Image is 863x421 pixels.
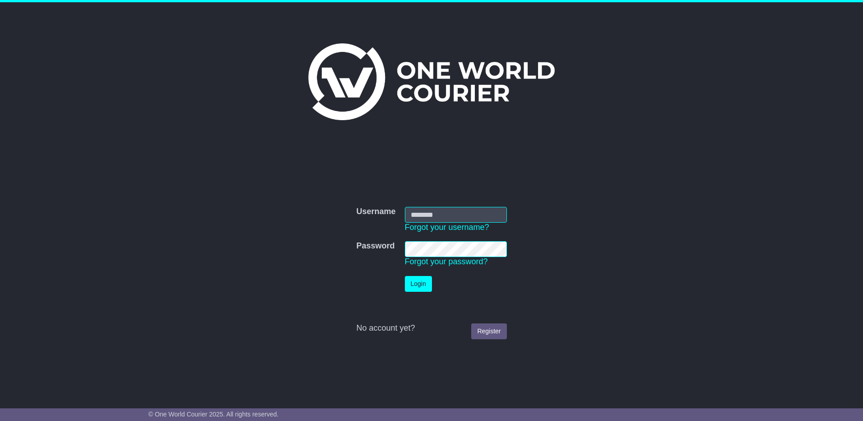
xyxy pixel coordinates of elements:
button: Login [405,276,432,292]
label: Username [356,207,395,217]
img: One World [308,43,555,120]
a: Register [471,323,506,339]
a: Forgot your password? [405,257,488,266]
div: No account yet? [356,323,506,333]
span: © One World Courier 2025. All rights reserved. [148,411,279,418]
a: Forgot your username? [405,223,489,232]
label: Password [356,241,394,251]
